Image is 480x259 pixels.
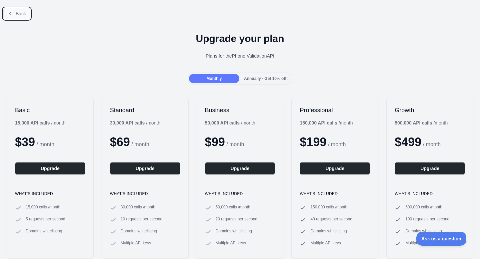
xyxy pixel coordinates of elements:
[300,120,353,126] div: / month
[300,106,370,114] h2: Professional
[395,135,421,149] span: $ 499
[416,232,467,246] iframe: Toggle Customer Support
[395,120,448,126] div: / month
[395,106,465,114] h2: Growth
[205,120,255,126] div: / month
[205,106,275,114] h2: Business
[300,135,326,149] span: $ 199
[110,106,180,114] h2: Standard
[205,135,225,149] span: $ 99
[300,120,337,126] b: 150,000 API calls
[395,120,432,126] b: 500,000 API calls
[205,120,240,126] b: 50,000 API calls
